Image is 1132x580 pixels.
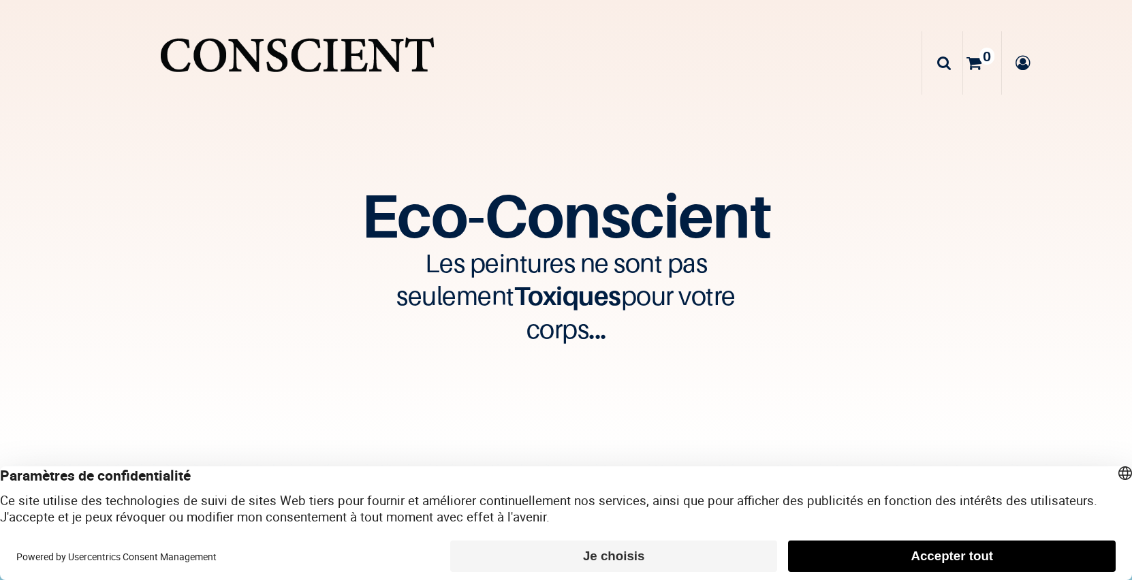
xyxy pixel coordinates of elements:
span: ... [588,314,606,344]
a: 0 [963,31,1001,95]
h3: Les peintures ne sont pas seulement pour votre corps [362,247,770,347]
sup: 0 [979,48,994,65]
span: Toxiques [514,280,621,311]
h1: Eco-Conscient [99,191,1033,240]
a: Logo of Conscient [156,27,438,99]
img: Conscient [156,27,438,99]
